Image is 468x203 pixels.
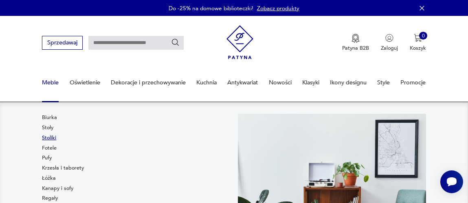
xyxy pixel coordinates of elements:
div: 0 [419,32,427,40]
a: Ikony designu [330,68,367,97]
p: Do -25% na domowe biblioteczki! [169,4,253,12]
p: Koszyk [410,44,426,52]
button: Patyna B2B [342,34,369,52]
img: Patyna - sklep z meblami i dekoracjami vintage [226,22,254,62]
a: Zobacz produkty [257,4,299,12]
a: Fotele [42,144,57,152]
iframe: Smartsupp widget button [440,170,463,193]
a: Antykwariat [227,68,258,97]
button: Szukaj [171,38,180,47]
a: Biurka [42,114,57,121]
a: Stoły [42,124,53,131]
a: Kuchnia [196,68,217,97]
img: Ikonka użytkownika [385,34,393,42]
a: Meble [42,68,59,97]
p: Patyna B2B [342,44,369,52]
a: Sprzedawaj [42,41,82,46]
a: Regały [42,194,58,202]
a: Krzesła i taborety [42,164,84,172]
a: Oświetlenie [70,68,100,97]
p: Zaloguj [381,44,398,52]
a: Klasyki [302,68,319,97]
a: Dekoracje i przechowywanie [111,68,186,97]
a: Stoliki [42,134,56,141]
button: Zaloguj [381,34,398,52]
a: Promocje [401,68,426,97]
a: Style [377,68,390,97]
a: Pufy [42,154,52,161]
a: Łóżka [42,174,56,182]
a: Kanapy i sofy [42,185,73,192]
a: Ikona medaluPatyna B2B [342,34,369,52]
button: Sprzedawaj [42,36,82,49]
a: Nowości [269,68,292,97]
button: 0Koszyk [410,34,426,52]
img: Ikona medalu [352,34,360,43]
img: Ikona koszyka [414,34,422,42]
